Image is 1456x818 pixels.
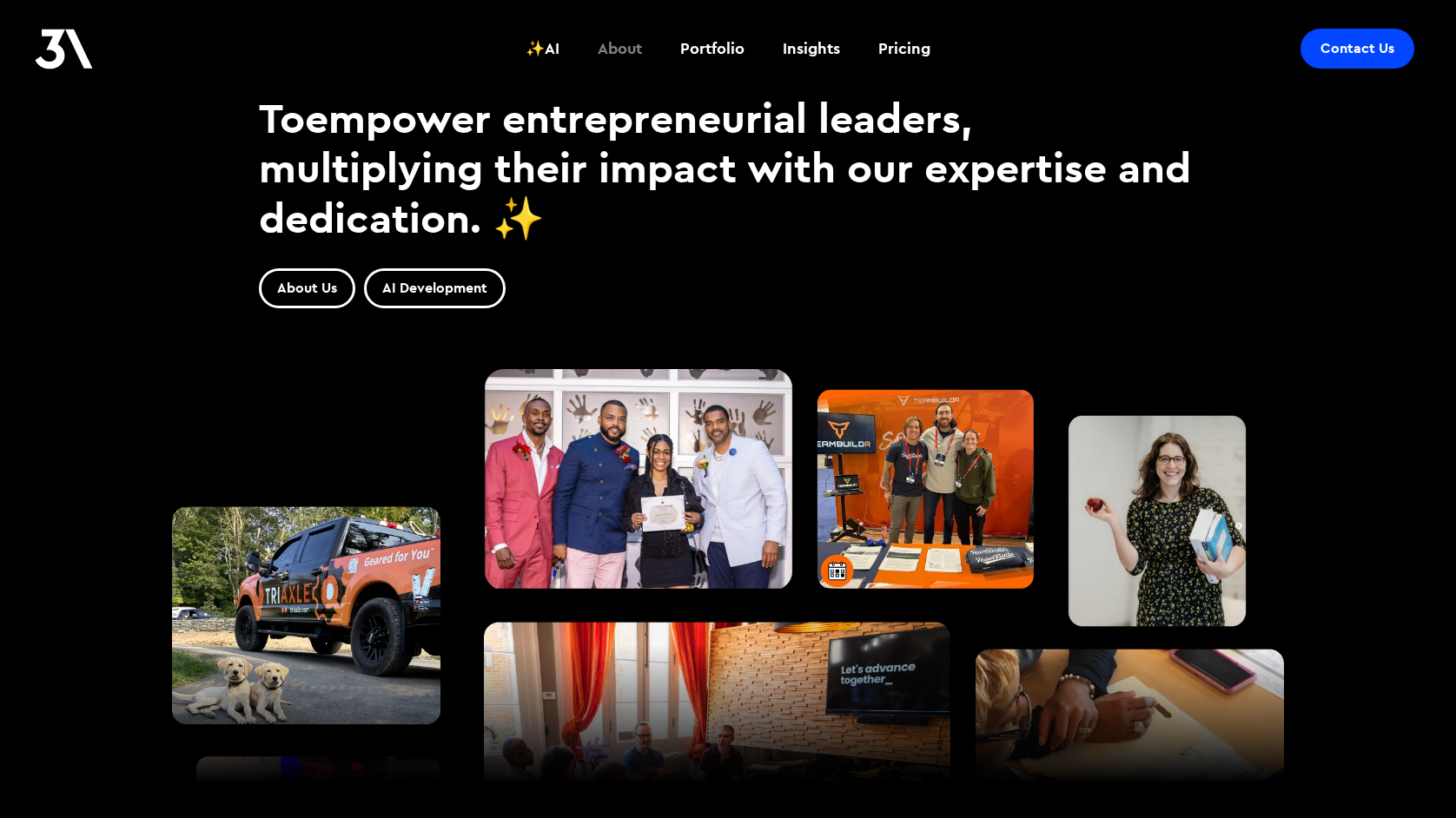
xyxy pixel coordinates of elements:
div: Contact Us [1320,40,1394,57]
div: ✨AI [526,37,559,60]
a: Pricing [868,16,941,81]
div: Pricing [878,37,930,60]
a: ✨AI [515,16,570,81]
a: Insights [772,16,850,81]
div: Portfolio [680,37,745,60]
a: About [587,16,652,81]
div: About [598,37,642,60]
a: AI Development [364,268,506,307]
a: Portfolio [670,16,755,81]
a: About Us [259,268,355,307]
strong: empower entrepreneurial leaders [305,91,961,144]
div: Insights [783,37,840,60]
a: Contact Us [1300,29,1414,69]
h3: To , multiplying their impact with our expertise and dedication. ✨ [259,93,1197,243]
